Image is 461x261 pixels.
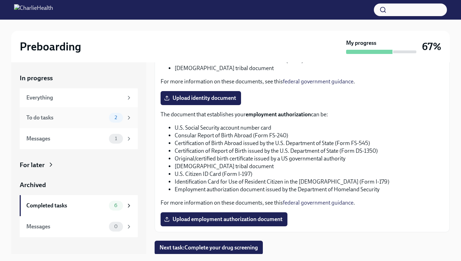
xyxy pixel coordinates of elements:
h3: 67% [422,40,441,53]
li: Employment authorization document issued by the Department of Homeland Security [175,186,444,193]
span: 2 [110,115,121,120]
a: federal government guidance [283,199,353,206]
span: Upload identity document [165,95,236,102]
a: Messages1 [20,128,138,149]
div: For later [20,160,45,170]
a: In progress [20,74,138,83]
span: 0 [110,224,122,229]
span: 1 [111,136,121,141]
a: For later [20,160,138,170]
li: [DEMOGRAPHIC_DATA] tribal document [175,163,444,170]
strong: My progress [346,39,376,47]
div: Everything [26,94,123,102]
div: Messages [26,223,106,231]
a: Completed tasks6 [20,195,138,216]
a: Everything [20,88,138,107]
a: Archived [20,180,138,190]
li: Certification of Birth Abroad issued by the U.S. Department of State (Form FS-545) [175,139,444,147]
li: Certification of Report of Birth issued by the U.S. Department of State (Form DS-1350) [175,147,444,155]
a: To do tasks2 [20,107,138,128]
p: The document that establishes your can be: [161,111,444,118]
div: Messages [26,135,106,143]
li: Consular Report of Birth Abroad (Form FS-240) [175,132,444,139]
div: Completed tasks [26,202,106,210]
li: Original/certified birth certificate issued by a US governmental authority [175,155,444,163]
span: Next task : Complete your drug screening [160,244,258,251]
h2: Preboarding [20,40,81,54]
p: For more information on these documents, see this . [161,199,444,207]
a: federal government guidance [283,78,353,85]
li: Identification Card for Use of Resident Citizen in the [DEMOGRAPHIC_DATA] (Form I-179) [175,178,444,186]
li: U.S. Social Security account number card [175,124,444,132]
li: [DEMOGRAPHIC_DATA] tribal document [175,64,444,72]
li: U.S. Citizen ID Card (Form I-197) [175,170,444,178]
p: For more information on these documents, see this . [161,78,444,85]
button: Next task:Complete your drug screening [155,241,263,255]
img: CharlieHealth [14,4,53,15]
span: Upload employment authorization document [165,216,283,223]
span: 6 [110,203,122,208]
strong: employment authorization [246,111,311,118]
label: Upload employment authorization document [161,212,287,226]
label: Upload identity document [161,91,241,105]
div: To do tasks [26,114,106,122]
a: Messages0 [20,216,138,237]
